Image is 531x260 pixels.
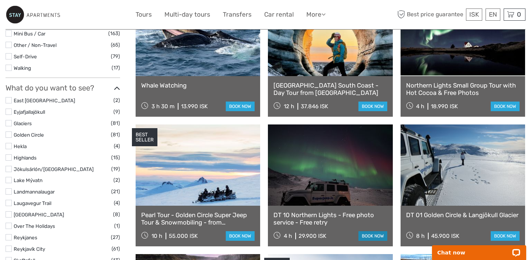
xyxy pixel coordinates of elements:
[284,103,294,110] span: 12 h
[114,222,120,230] span: (1)
[113,210,120,219] span: (8)
[299,233,326,239] div: 29.900 ISK
[491,231,520,241] a: book now
[14,166,93,172] a: Jökulsárlón/[GEOGRAPHIC_DATA]
[491,102,520,111] a: book now
[111,187,120,196] span: (21)
[284,233,292,239] span: 4 h
[111,153,120,162] span: (15)
[14,65,31,71] a: Walking
[14,155,37,161] a: Highlands
[469,11,479,18] span: ISK
[111,119,120,127] span: (81)
[113,96,120,105] span: (2)
[226,102,255,111] a: book now
[111,165,120,173] span: (19)
[111,233,120,242] span: (27)
[113,107,120,116] span: (9)
[486,8,500,21] div: EN
[136,9,152,20] a: Tours
[14,31,45,37] a: Mini Bus / Car
[14,109,45,115] a: Eyjafjallajökull
[114,142,120,150] span: (4)
[406,211,520,219] a: DT 01 Golden Circle & Langjökull Glacier
[152,103,174,110] span: 3 h 30 m
[516,11,522,18] span: 0
[273,82,387,97] a: [GEOGRAPHIC_DATA] South Coast - Day Tour from [GEOGRAPHIC_DATA]
[14,97,75,103] a: East [GEOGRAPHIC_DATA]
[14,54,37,59] a: Self-Drive
[14,200,51,206] a: Laugavegur Trail
[273,211,387,226] a: DT 10 Northern Lights - Free photo service - Free retry
[14,132,44,138] a: Golden Circle
[164,9,210,20] a: Multi-day tours
[264,9,294,20] a: Car rental
[358,102,387,111] a: book now
[14,120,32,126] a: Glaciers
[111,52,120,61] span: (79)
[141,82,255,89] a: Whale Watching
[113,176,120,184] span: (2)
[111,41,120,49] span: (65)
[108,29,120,38] span: (163)
[431,103,458,110] div: 18.990 ISK
[14,42,57,48] a: Other / Non-Travel
[395,8,464,21] span: Best price guarantee
[14,223,55,229] a: Over The Holidays
[416,233,425,239] span: 8 h
[358,231,387,241] a: book now
[427,237,531,260] iframe: LiveChat chat widget
[6,6,60,24] img: 801-99f4e115-ac62-49e2-8b0f-3d46981aaa15_logo_small.jpg
[141,211,255,226] a: Pearl Tour - Golden Circle Super Jeep Tour & Snowmobiling - from [GEOGRAPHIC_DATA]
[14,235,37,240] a: Reykjanes
[114,199,120,207] span: (4)
[301,103,328,110] div: 37.846 ISK
[14,246,45,252] a: Reykjavík City
[6,83,120,92] h3: What do you want to see?
[111,130,120,139] span: (81)
[181,103,208,110] div: 13.990 ISK
[406,82,520,97] a: Northern Lights Small Group Tour with Hot Cocoa & Free Photos
[431,233,459,239] div: 45.900 ISK
[152,233,162,239] span: 10 h
[112,64,120,72] span: (17)
[223,9,252,20] a: Transfers
[14,212,64,218] a: [GEOGRAPHIC_DATA]
[416,103,424,110] span: 4 h
[226,231,255,241] a: book now
[169,233,198,239] div: 55.000 ISK
[14,143,27,149] a: Hekla
[132,128,157,147] div: BEST SELLER
[14,177,42,183] a: Lake Mývatn
[306,9,326,20] a: More
[14,189,55,195] a: Landmannalaugar
[112,244,120,253] span: (61)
